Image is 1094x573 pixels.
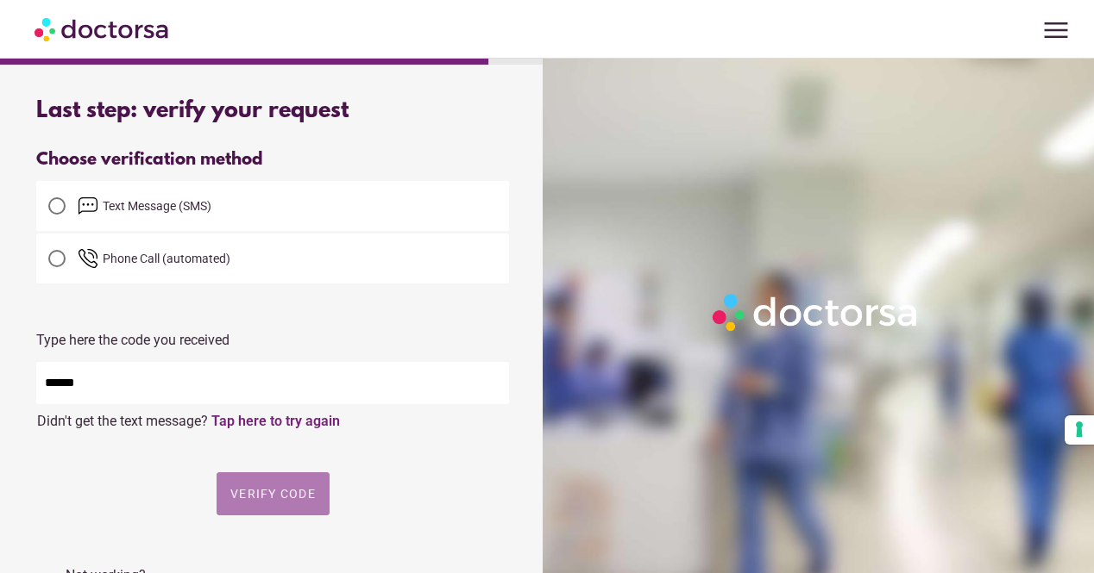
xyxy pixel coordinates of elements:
span: Didn't get the text message? [37,413,208,429]
span: Text Message (SMS) [103,199,211,213]
img: phone [78,248,98,269]
p: Type here the code you received [36,332,509,348]
img: Logo-Doctorsa-trans-White-partial-flat.png [707,288,926,337]
span: menu [1040,14,1072,47]
span: Verify code [230,487,316,501]
span: Phone Call (automated) [103,252,230,265]
button: Your consent preferences for tracking technologies [1065,415,1094,445]
img: email [78,196,98,216]
button: Verify code [217,472,330,515]
div: Last step: verify your request [36,98,509,124]
div: Choose verification method [36,150,509,170]
a: Tap here to try again [211,413,340,429]
img: Doctorsa.com [35,9,171,48]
